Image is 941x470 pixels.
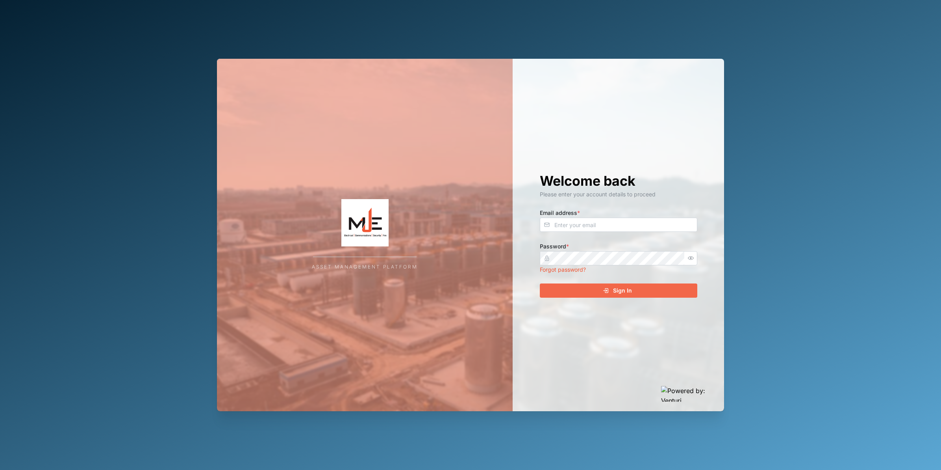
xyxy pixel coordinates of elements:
div: Please enter your account details to proceed [540,190,697,199]
img: Powered by: Venturi [661,386,708,402]
div: Asset Management Platform [312,263,418,271]
h1: Welcome back [540,172,697,190]
label: Email address [540,209,580,217]
input: Enter your email [540,218,697,232]
img: Company Logo [286,199,444,246]
a: Forgot password? [540,266,586,273]
button: Sign In [540,283,697,298]
span: Sign In [613,284,632,297]
label: Password [540,242,569,251]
